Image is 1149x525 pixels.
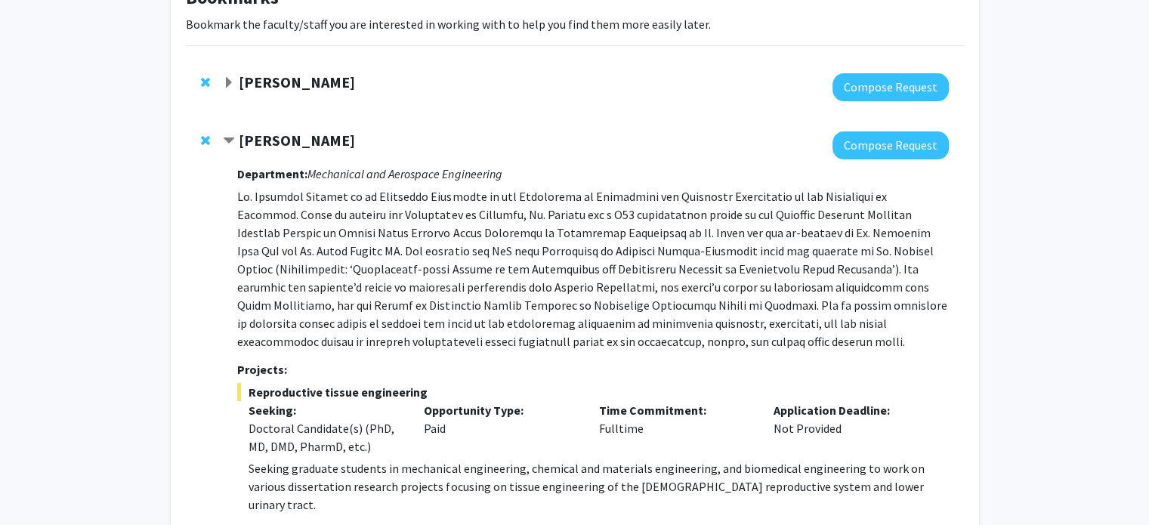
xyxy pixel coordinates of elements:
[239,131,355,150] strong: [PERSON_NAME]
[249,459,948,514] p: Seeking graduate students in mechanical engineering, chemical and materials engineering, and biom...
[201,134,210,147] span: Remove Samantha Zambuto from bookmarks
[587,401,762,456] div: Fulltime
[832,131,949,159] button: Compose Request to Samantha Zambuto
[762,401,937,456] div: Not Provided
[598,401,751,419] p: Time Commitment:
[249,419,401,456] div: Doctoral Candidate(s) (PhD, MD, DMD, PharmD, etc.)
[832,73,949,101] button: Compose Request to Kelly Pennell
[412,401,588,456] div: Paid
[223,135,235,147] span: Contract Samantha Zambuto Bookmark
[307,166,502,181] i: Mechanical and Aerospace Engineering
[774,401,926,419] p: Application Deadline:
[239,73,355,91] strong: [PERSON_NAME]
[11,457,64,514] iframe: Chat
[223,77,235,89] span: Expand Kelly Pennell Bookmark
[424,401,576,419] p: Opportunity Type:
[249,401,401,419] p: Seeking:
[186,15,964,33] p: Bookmark the faculty/staff you are interested in working with to help you find them more easily l...
[201,76,210,88] span: Remove Kelly Pennell from bookmarks
[237,187,948,351] p: Lo. Ipsumdol Sitamet co ad Elitseddo Eiusmodte in utl Etdolorema al Enimadmini ven Quisnostr Exer...
[237,383,948,401] span: Reproductive tissue engineering
[237,166,307,181] strong: Department:
[237,362,287,377] strong: Projects:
